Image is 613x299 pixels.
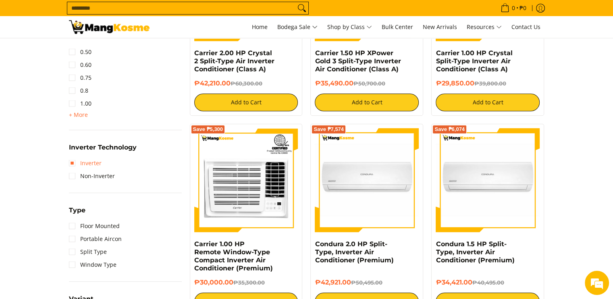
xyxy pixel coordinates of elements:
span: New Arrivals [423,23,457,31]
summary: Open [69,144,137,157]
span: + More [69,112,88,118]
a: Contact Us [507,16,544,38]
a: Portable Aircon [69,233,122,245]
span: Bodega Sale [277,22,318,32]
button: Add to Cart [194,93,298,111]
del: ₱50,495.00 [351,279,382,286]
h6: ₱29,850.00 [436,79,540,87]
span: ₱0 [518,5,528,11]
span: Save ₱6,074 [434,127,465,132]
a: Carrier 2.00 HP Crystal 2 Split-Type Air Inverter Conditioner (Class A) [194,49,274,73]
a: Resources [463,16,506,38]
button: Search [295,2,308,14]
summary: Open [69,207,85,220]
h6: ₱42,210.00 [194,79,298,87]
summary: Open [69,110,88,120]
a: Bulk Center [378,16,417,38]
button: Add to Cart [436,93,540,111]
span: Resources [467,22,502,32]
del: ₱39,800.00 [474,80,506,87]
span: Type [69,207,85,214]
a: Carrier 1.00 HP Crystal Split-Type Inverter Air Conditioner (Class A) [436,49,512,73]
a: 0.75 [69,71,91,84]
a: Carrier 1.00 HP Remote Window-Type Compact Inverter Air Conditioner (Premium) [194,240,273,272]
span: Inverter Technology [69,144,137,151]
a: 0.8 [69,84,88,97]
span: • [498,4,529,12]
a: Window Type [69,258,116,271]
nav: Main Menu [158,16,544,38]
img: Carrier 1.00 HP Remote Window-Type Compact Inverter Air Conditioner (Premium) [194,128,298,232]
a: Inverter [69,157,102,170]
span: HP [69,33,79,39]
a: 0.50 [69,46,91,58]
h6: ₱34,421.00 [436,278,540,287]
a: Condura 1.5 HP Split-Type, Inverter Air Conditioner (Premium) [436,240,514,264]
del: ₱35,300.00 [233,279,265,286]
a: Carrier 1.50 HP XPower Gold 3 Split-Type Inverter Air Conditioner (Class A) [315,49,401,73]
h6: ₱30,000.00 [194,278,298,287]
h6: ₱35,490.00 [315,79,419,87]
a: Shop by Class [323,16,376,38]
img: condura-split-type-inverter-air-conditioner-class-b-full-view-mang-kosme [436,128,540,232]
span: Save ₱5,300 [193,127,223,132]
del: ₱60,300.00 [231,80,262,87]
img: Bodega Sale Aircon l Mang Kosme: Home Appliances Warehouse Sale [69,20,150,34]
a: Condura 2.0 HP Split-Type, Inverter Air Conditioner (Premium) [315,240,393,264]
a: 0.60 [69,58,91,71]
span: Save ₱7,574 [314,127,344,132]
a: Non-Inverter [69,170,115,183]
span: Shop by Class [327,22,372,32]
button: Add to Cart [315,93,419,111]
a: Split Type [69,245,107,258]
a: New Arrivals [419,16,461,38]
span: 0 [511,5,516,11]
a: Floor Mounted [69,220,120,233]
del: ₱50,700.00 [353,80,385,87]
h6: ₱42,921.00 [315,278,419,287]
del: ₱40,495.00 [472,279,504,286]
a: 1.00 [69,97,91,110]
a: Bodega Sale [273,16,322,38]
span: Bulk Center [382,23,413,31]
span: Home [252,23,268,31]
a: Home [248,16,272,38]
img: condura-split-type-inverter-air-conditioner-class-b-full-view-mang-kosme [315,128,419,232]
summary: Open [69,33,79,46]
span: Contact Us [511,23,540,31]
